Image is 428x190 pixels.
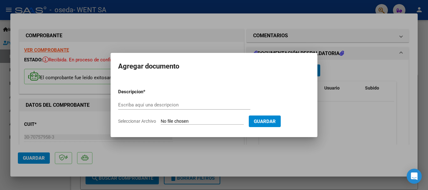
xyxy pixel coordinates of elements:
[118,60,310,72] h2: Agregar documento
[118,88,176,95] p: Descripcion
[249,116,281,127] button: Guardar
[118,119,156,124] span: Seleccionar Archivo
[254,119,276,124] span: Guardar
[407,169,422,184] div: Open Intercom Messenger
